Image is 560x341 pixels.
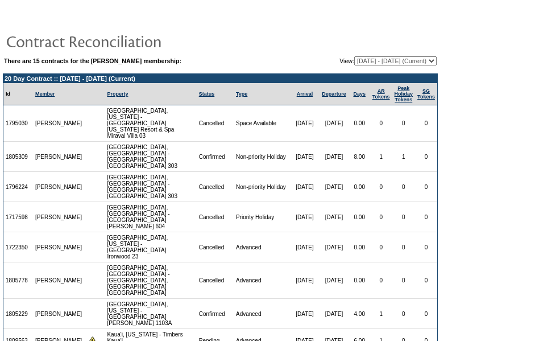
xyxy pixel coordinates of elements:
[291,299,319,329] td: [DATE]
[319,232,349,262] td: [DATE]
[105,105,196,142] td: [GEOGRAPHIC_DATA], [US_STATE] - [GEOGRAPHIC_DATA] [US_STATE] Resort & Spa Miraval Villa 03
[349,105,370,142] td: 0.00
[107,91,128,97] a: Property
[234,299,291,329] td: Advanced
[3,299,33,329] td: 1805229
[370,299,392,329] td: 1
[197,142,234,172] td: Confirmed
[234,142,291,172] td: Non-priority Holiday
[234,105,291,142] td: Space Available
[319,105,349,142] td: [DATE]
[349,262,370,299] td: 0.00
[236,91,247,97] a: Type
[349,202,370,232] td: 0.00
[3,172,33,202] td: 1796224
[392,299,416,329] td: 0
[319,262,349,299] td: [DATE]
[349,142,370,172] td: 8.00
[105,262,196,299] td: [GEOGRAPHIC_DATA], [GEOGRAPHIC_DATA] - [GEOGRAPHIC_DATA], [GEOGRAPHIC_DATA] [GEOGRAPHIC_DATA]
[197,232,234,262] td: Cancelled
[3,202,33,232] td: 1717598
[199,91,215,97] a: Status
[291,202,319,232] td: [DATE]
[105,232,196,262] td: [GEOGRAPHIC_DATA], [US_STATE] - [GEOGRAPHIC_DATA] Ironwood 23
[197,172,234,202] td: Cancelled
[284,56,437,65] td: View:
[322,91,346,97] a: Departure
[370,172,392,202] td: 0
[392,142,416,172] td: 1
[349,232,370,262] td: 0.00
[33,105,85,142] td: [PERSON_NAME]
[105,142,196,172] td: [GEOGRAPHIC_DATA], [GEOGRAPHIC_DATA] - [GEOGRAPHIC_DATA] [GEOGRAPHIC_DATA] 303
[392,262,416,299] td: 0
[3,105,33,142] td: 1795030
[33,142,85,172] td: [PERSON_NAME]
[319,142,349,172] td: [DATE]
[415,172,437,202] td: 0
[319,172,349,202] td: [DATE]
[291,232,319,262] td: [DATE]
[4,57,181,64] b: There are 15 contracts for the [PERSON_NAME] membership:
[297,91,313,97] a: Arrival
[319,299,349,329] td: [DATE]
[234,232,291,262] td: Advanced
[370,105,392,142] td: 0
[197,262,234,299] td: Cancelled
[349,299,370,329] td: 4.00
[392,172,416,202] td: 0
[415,232,437,262] td: 0
[291,142,319,172] td: [DATE]
[105,172,196,202] td: [GEOGRAPHIC_DATA], [GEOGRAPHIC_DATA] - [GEOGRAPHIC_DATA] [GEOGRAPHIC_DATA] 303
[33,232,85,262] td: [PERSON_NAME]
[392,202,416,232] td: 0
[392,232,416,262] td: 0
[3,142,33,172] td: 1805309
[35,91,55,97] a: Member
[291,172,319,202] td: [DATE]
[354,91,366,97] a: Days
[197,202,234,232] td: Cancelled
[417,88,435,100] a: SGTokens
[415,262,437,299] td: 0
[33,172,85,202] td: [PERSON_NAME]
[319,202,349,232] td: [DATE]
[3,262,33,299] td: 1805778
[197,299,234,329] td: Confirmed
[33,299,85,329] td: [PERSON_NAME]
[105,202,196,232] td: [GEOGRAPHIC_DATA], [GEOGRAPHIC_DATA] - [GEOGRAPHIC_DATA] [PERSON_NAME] 604
[33,202,85,232] td: [PERSON_NAME]
[415,105,437,142] td: 0
[3,74,437,83] td: 20 Day Contract :: [DATE] - [DATE] (Current)
[415,299,437,329] td: 0
[415,202,437,232] td: 0
[395,85,413,102] a: Peak HolidayTokens
[3,83,33,105] td: Id
[234,172,291,202] td: Non-priority Holiday
[370,232,392,262] td: 0
[392,105,416,142] td: 0
[291,262,319,299] td: [DATE]
[105,299,196,329] td: [GEOGRAPHIC_DATA], [US_STATE] - [GEOGRAPHIC_DATA] [PERSON_NAME] 1103A
[6,30,233,52] img: pgTtlContractReconciliation.gif
[415,142,437,172] td: 0
[3,232,33,262] td: 1722350
[291,105,319,142] td: [DATE]
[370,202,392,232] td: 0
[372,88,390,100] a: ARTokens
[234,262,291,299] td: Advanced
[197,105,234,142] td: Cancelled
[370,262,392,299] td: 0
[349,172,370,202] td: 0.00
[370,142,392,172] td: 1
[33,262,85,299] td: [PERSON_NAME]
[234,202,291,232] td: Priority Holiday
